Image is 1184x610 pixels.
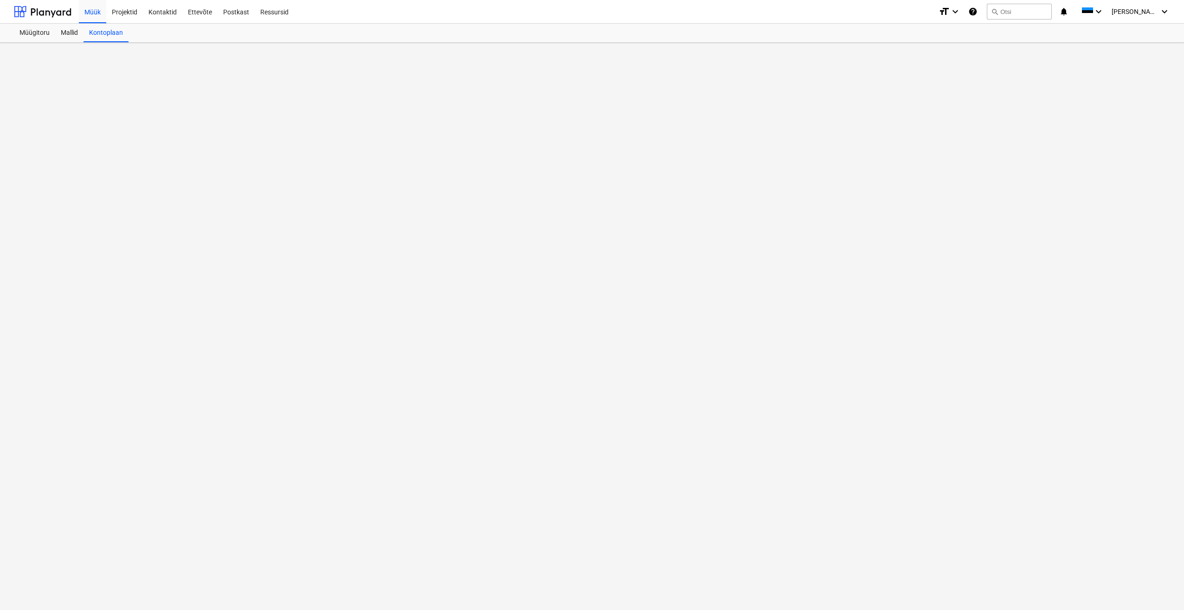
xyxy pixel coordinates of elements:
[968,6,978,17] i: Abikeskus
[991,8,998,15] span: search
[14,24,55,42] a: Müügitoru
[55,24,84,42] a: Mallid
[987,4,1052,19] button: Otsi
[950,6,961,17] i: keyboard_arrow_down
[939,6,950,17] i: format_size
[1112,8,1158,15] span: [PERSON_NAME]
[1093,6,1104,17] i: keyboard_arrow_down
[1159,6,1170,17] i: keyboard_arrow_down
[1059,6,1068,17] i: notifications
[84,24,129,42] a: Kontoplaan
